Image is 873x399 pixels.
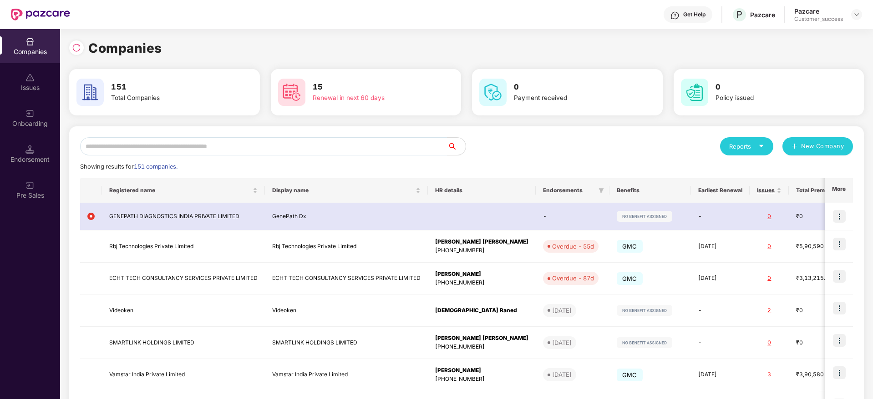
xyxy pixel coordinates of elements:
[757,339,782,347] div: 0
[25,145,35,154] img: svg+xml;base64,PHN2ZyB3aWR0aD0iMTQuNSIgaGVpZ2h0PSIxNC41IiB2aWV3Qm94PSIwIDAgMTYgMTYiIGZpbGw9Im5vbm...
[736,9,742,20] span: P
[796,370,842,379] div: ₹3,90,580
[796,339,842,347] div: ₹0
[25,37,35,46] img: svg+xml;base64,PHN2ZyBpZD0iQ29tcGFuaWVzIiB4bWxucz0iaHR0cDovL3d3dy53My5vcmcvMjAwMC9zdmciIHdpZHRoPS...
[750,10,775,19] div: Pazcare
[265,178,428,203] th: Display name
[313,81,427,93] h3: 15
[681,79,708,106] img: svg+xml;base64,PHN2ZyB4bWxucz0iaHR0cDovL3d3dy53My5vcmcvMjAwMC9zdmciIHdpZHRoPSI2MCIgaGVpZ2h0PSI2MC...
[435,343,528,351] div: [PHONE_NUMBER]
[102,178,265,203] th: Registered name
[435,270,528,279] div: [PERSON_NAME]
[833,334,846,347] img: icon
[796,212,842,221] div: ₹0
[794,15,843,23] div: Customer_success
[757,187,775,194] span: Issues
[552,338,572,347] div: [DATE]
[265,263,428,295] td: ECHT TECH CONSULTANCY SERVICES PRIVATE LIMITED
[789,178,849,203] th: Total Premium
[11,9,70,20] img: New Pazcare Logo
[716,81,830,93] h3: 0
[102,294,265,327] td: Videoken
[428,178,536,203] th: HR details
[833,366,846,379] img: icon
[447,137,466,155] button: search
[833,270,846,283] img: icon
[435,306,528,315] div: [DEMOGRAPHIC_DATA] Raned
[447,143,466,150] span: search
[111,93,226,103] div: Total Companies
[782,137,853,155] button: plusNew Company
[514,93,629,103] div: Payment received
[76,79,104,106] img: svg+xml;base64,PHN2ZyB4bWxucz0iaHR0cDovL3d3dy53My5vcmcvMjAwMC9zdmciIHdpZHRoPSI2MCIgaGVpZ2h0PSI2MC...
[729,142,764,151] div: Reports
[265,203,428,230] td: GenePath Dx
[757,306,782,315] div: 2
[435,238,528,246] div: [PERSON_NAME] [PERSON_NAME]
[716,93,830,103] div: Policy issued
[691,203,750,230] td: -
[265,294,428,327] td: Videoken
[670,11,680,20] img: svg+xml;base64,PHN2ZyBpZD0iSGVscC0zMngzMiIgeG1sbnM9Imh0dHA6Ly93d3cudzMub3JnLzIwMDAvc3ZnIiB3aWR0aD...
[102,263,265,295] td: ECHT TECH CONSULTANCY SERVICES PRIVATE LIMITED
[435,375,528,384] div: [PHONE_NUMBER]
[691,230,750,263] td: [DATE]
[617,337,672,348] img: svg+xml;base64,PHN2ZyB4bWxucz0iaHR0cDovL3d3dy53My5vcmcvMjAwMC9zdmciIHdpZHRoPSIxMjIiIGhlaWdodD0iMj...
[265,359,428,391] td: Vamstar India Private Limited
[792,143,797,150] span: plus
[757,242,782,251] div: 0
[796,187,835,194] span: Total Premium
[87,213,95,220] img: svg+xml;base64,PHN2ZyB4bWxucz0iaHR0cDovL3d3dy53My5vcmcvMjAwMC9zdmciIHdpZHRoPSIxMiIgaGVpZ2h0PSIxMi...
[514,81,629,93] h3: 0
[265,327,428,359] td: SMARTLINK HOLDINGS LIMITED
[25,181,35,190] img: svg+xml;base64,PHN2ZyB3aWR0aD0iMjAiIGhlaWdodD0iMjAiIHZpZXdCb3g9IjAgMCAyMCAyMCIgZmlsbD0ibm9uZSIgeG...
[853,11,860,18] img: svg+xml;base64,PHN2ZyBpZD0iRHJvcGRvd24tMzJ4MzIiIHhtbG5zPSJodHRwOi8vd3d3LnczLm9yZy8yMDAwL3N2ZyIgd2...
[109,187,251,194] span: Registered name
[278,79,305,106] img: svg+xml;base64,PHN2ZyB4bWxucz0iaHR0cDovL3d3dy53My5vcmcvMjAwMC9zdmciIHdpZHRoPSI2MCIgaGVpZ2h0PSI2MC...
[617,240,643,253] span: GMC
[796,242,842,251] div: ₹5,90,590
[80,163,178,170] span: Showing results for
[313,93,427,103] div: Renewal in next 60 days
[597,185,606,196] span: filter
[691,263,750,295] td: [DATE]
[796,306,842,315] div: ₹0
[691,359,750,391] td: [DATE]
[552,370,572,379] div: [DATE]
[552,274,594,283] div: Overdue - 87d
[552,242,594,251] div: Overdue - 55d
[265,230,428,263] td: Rbj Technologies Private Limited
[833,210,846,223] img: icon
[88,38,162,58] h1: Companies
[435,279,528,287] div: [PHONE_NUMBER]
[102,327,265,359] td: SMARTLINK HOLDINGS LIMITED
[536,203,609,230] td: -
[758,143,764,149] span: caret-down
[543,187,595,194] span: Endorsements
[102,230,265,263] td: Rbj Technologies Private Limited
[609,178,691,203] th: Benefits
[435,366,528,375] div: [PERSON_NAME]
[691,294,750,327] td: -
[617,305,672,316] img: svg+xml;base64,PHN2ZyB4bWxucz0iaHR0cDovL3d3dy53My5vcmcvMjAwMC9zdmciIHdpZHRoPSIxMjIiIGhlaWdodD0iMj...
[435,334,528,343] div: [PERSON_NAME] [PERSON_NAME]
[617,211,672,222] img: svg+xml;base64,PHN2ZyB4bWxucz0iaHR0cDovL3d3dy53My5vcmcvMjAwMC9zdmciIHdpZHRoPSIxMjIiIGhlaWdodD0iMj...
[825,178,853,203] th: More
[683,11,706,18] div: Get Help
[552,306,572,315] div: [DATE]
[833,238,846,250] img: icon
[833,302,846,314] img: icon
[72,43,81,52] img: svg+xml;base64,PHN2ZyBpZD0iUmVsb2FkLTMyeDMyIiB4bWxucz0iaHR0cDovL3d3dy53My5vcmcvMjAwMC9zdmciIHdpZH...
[796,274,842,283] div: ₹3,13,215.66
[479,79,507,106] img: svg+xml;base64,PHN2ZyB4bWxucz0iaHR0cDovL3d3dy53My5vcmcvMjAwMC9zdmciIHdpZHRoPSI2MCIgaGVpZ2h0PSI2MC...
[25,73,35,82] img: svg+xml;base64,PHN2ZyBpZD0iSXNzdWVzX2Rpc2FibGVkIiB4bWxucz0iaHR0cDovL3d3dy53My5vcmcvMjAwMC9zdmciIH...
[691,178,750,203] th: Earliest Renewal
[272,187,414,194] span: Display name
[801,142,844,151] span: New Company
[617,369,643,381] span: GMC
[750,178,789,203] th: Issues
[757,370,782,379] div: 3
[691,327,750,359] td: -
[25,109,35,118] img: svg+xml;base64,PHN2ZyB3aWR0aD0iMjAiIGhlaWdodD0iMjAiIHZpZXdCb3g9IjAgMCAyMCAyMCIgZmlsbD0ibm9uZSIgeG...
[599,188,604,193] span: filter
